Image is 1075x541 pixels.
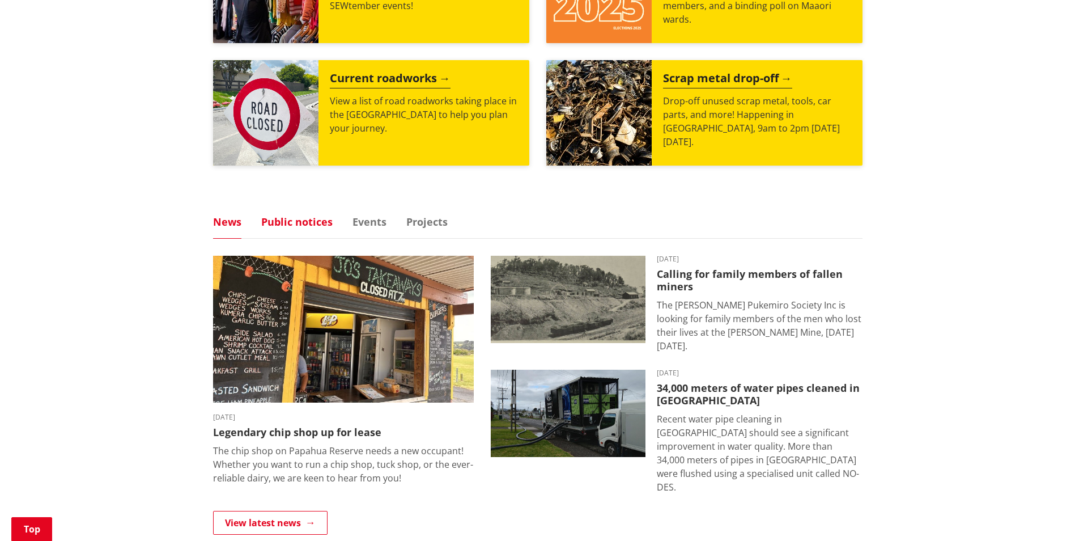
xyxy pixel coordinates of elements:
[546,60,862,166] a: A massive pile of rusted scrap metal, including wheels and various industrial parts, under a clea...
[657,256,862,263] time: [DATE]
[213,256,474,485] a: Outdoor takeaway stand with chalkboard menus listing various foods, like burgers and chips. A fri...
[1023,493,1064,534] iframe: Messenger Launcher
[213,444,474,485] p: The chip shop on Papahua Reserve needs a new occupant! Whether you want to run a chip shop, tuck ...
[352,217,386,227] a: Events
[213,414,474,421] time: [DATE]
[663,94,851,149] p: Drop-off unused scrap metal, tools, car parts, and more! Happening in [GEOGRAPHIC_DATA], 9am to 2...
[657,412,862,494] p: Recent water pipe cleaning in [GEOGRAPHIC_DATA] should see a significant improvement in water qua...
[406,217,448,227] a: Projects
[261,217,333,227] a: Public notices
[491,256,645,343] img: Glen Afton Mine 1939
[213,511,328,535] a: View latest news
[491,256,862,353] a: A black-and-white historic photograph shows a hillside with trees, small buildings, and cylindric...
[546,60,652,166] img: Scrap metal collection
[491,370,862,494] a: [DATE] 34,000 meters of water pipes cleaned in [GEOGRAPHIC_DATA] Recent water pipe cleaning in [G...
[213,426,474,439] h3: Legendary chip shop up for lease
[330,94,518,135] p: View a list of road roadworks taking place in the [GEOGRAPHIC_DATA] to help you plan your journey.
[657,382,862,407] h3: 34,000 meters of water pipes cleaned in [GEOGRAPHIC_DATA]
[213,60,318,166] img: Road closed sign
[663,71,792,88] h2: Scrap metal drop-off
[657,370,862,377] time: [DATE]
[330,71,451,88] h2: Current roadworks
[657,298,862,353] p: The [PERSON_NAME] Pukemiro Society Inc is looking for family members of the men who lost their li...
[11,517,52,541] a: Top
[213,60,529,166] a: Current roadworks View a list of road roadworks taking place in the [GEOGRAPHIC_DATA] to help you...
[657,268,862,293] h3: Calling for family members of fallen miners
[213,217,241,227] a: News
[491,370,645,457] img: NO-DES unit flushing water pipes in Huntly
[213,256,474,403] img: Jo's takeaways, Papahua Reserve, Raglan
